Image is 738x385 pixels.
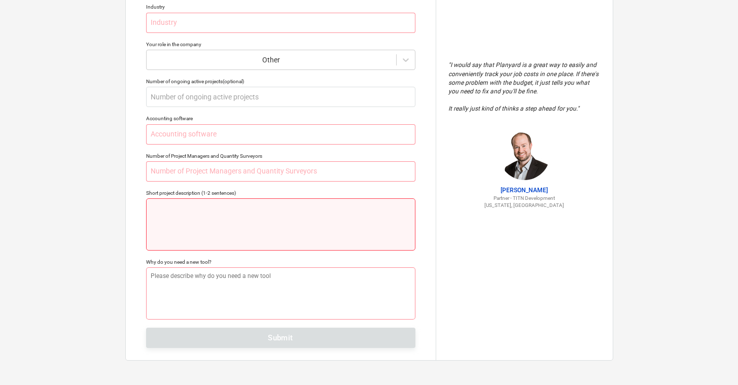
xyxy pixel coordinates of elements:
div: Number of ongoing active projects (optional) [146,78,415,85]
div: Accounting software [146,115,415,122]
input: Number of Project Managers and Quantity Surveyors [146,161,415,182]
p: Partner - TITN Development [448,195,601,201]
iframe: Chat Widget [687,336,738,385]
input: Accounting software [146,124,415,145]
input: Number of ongoing active projects [146,87,415,107]
div: Your role in the company [146,41,415,48]
input: Industry [146,13,415,33]
p: [PERSON_NAME] [448,186,601,195]
p: " I would say that Planyard is a great way to easily and conveniently track your job costs in one... [448,61,601,113]
p: [US_STATE], [GEOGRAPHIC_DATA] [448,202,601,208]
img: Jordan Cohen [499,129,550,180]
div: Industry [146,4,415,10]
div: Why do you need a new tool? [146,259,415,265]
div: Short project description (1-2 sentences) [146,190,415,196]
div: Number of Project Managers and Quantity Surveyors [146,153,415,159]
